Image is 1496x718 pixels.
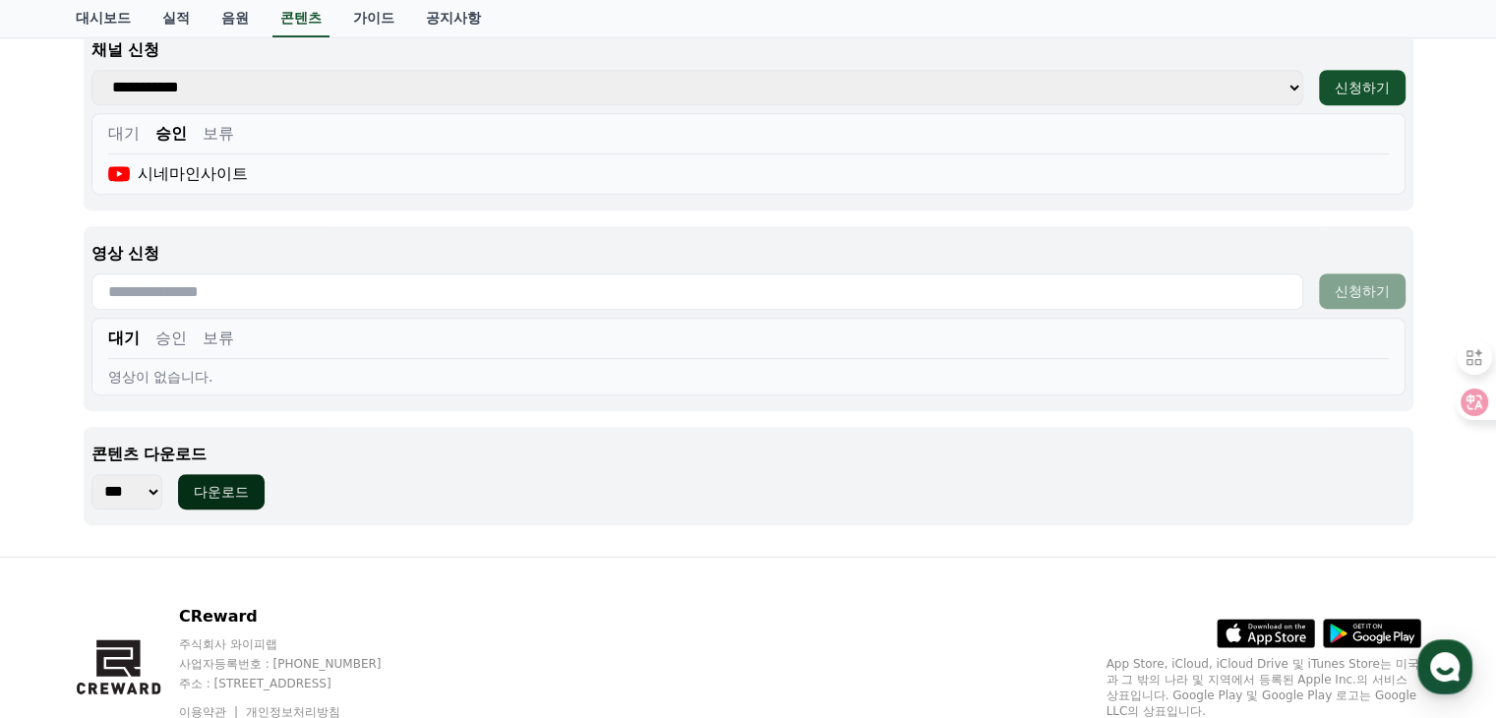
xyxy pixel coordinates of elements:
[179,636,419,652] p: 주식회사 와이피랩
[1335,78,1390,97] div: 신청하기
[1319,273,1406,309] button: 신청하기
[108,162,249,186] div: 시네마인사이트
[155,327,187,350] button: 승인
[178,474,265,509] button: 다운로드
[304,584,328,600] span: 설정
[179,605,419,628] p: CReward
[108,327,140,350] button: 대기
[1335,281,1390,301] div: 신청하기
[203,122,234,146] button: 보류
[179,676,419,691] p: 주소 : [STREET_ADDRESS]
[108,122,140,146] button: 대기
[130,555,254,604] a: 대화
[254,555,378,604] a: 설정
[194,482,249,502] div: 다운로드
[91,443,1406,466] p: 콘텐츠 다운로드
[180,585,204,601] span: 대화
[203,327,234,350] button: 보류
[91,242,1406,266] p: 영상 신청
[179,656,419,672] p: 사업자등록번호 : [PHONE_NUMBER]
[108,367,1389,387] div: 영상이 없습니다.
[1319,70,1406,105] button: 신청하기
[91,38,1406,62] p: 채널 신청
[6,555,130,604] a: 홈
[155,122,187,146] button: 승인
[62,584,74,600] span: 홈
